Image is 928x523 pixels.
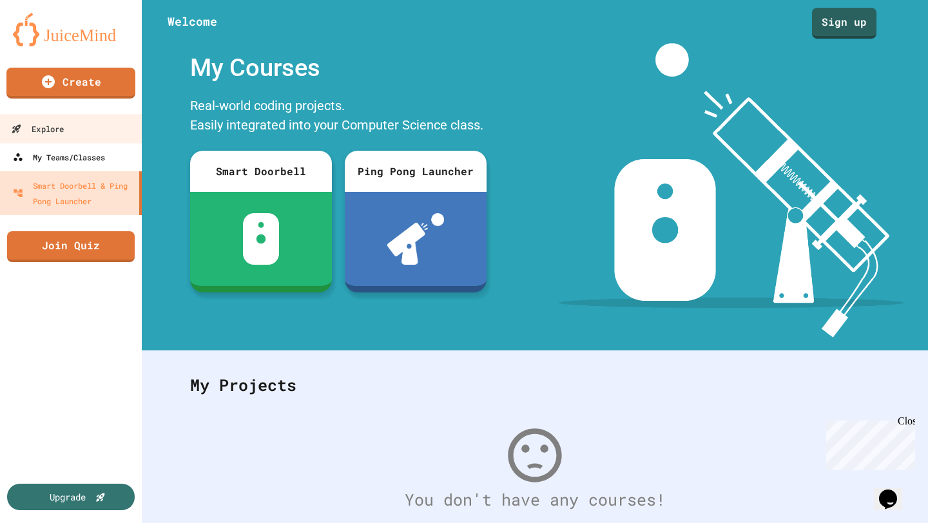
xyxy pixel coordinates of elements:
a: Join Quiz [7,231,135,262]
div: Real-world coding projects. Easily integrated into your Computer Science class. [184,93,493,141]
div: You don't have any courses! [177,488,893,512]
div: My Teams/Classes [13,149,105,165]
img: ppl-with-ball.png [387,213,445,265]
div: Ping Pong Launcher [345,151,487,192]
img: logo-orange.svg [13,13,129,46]
div: My Projects [177,360,893,410]
img: sdb-white.svg [243,213,280,265]
div: Chat with us now!Close [5,5,89,82]
div: Smart Doorbell & Ping Pong Launcher [13,178,134,209]
iframe: chat widget [874,471,915,510]
div: Explore [11,121,64,137]
img: banner-image-my-projects.png [559,43,904,338]
div: Upgrade [50,490,86,504]
a: Sign up [812,8,876,39]
a: Create [6,68,135,99]
iframe: chat widget [821,415,915,470]
div: Smart Doorbell [190,151,332,192]
div: My Courses [184,43,493,93]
